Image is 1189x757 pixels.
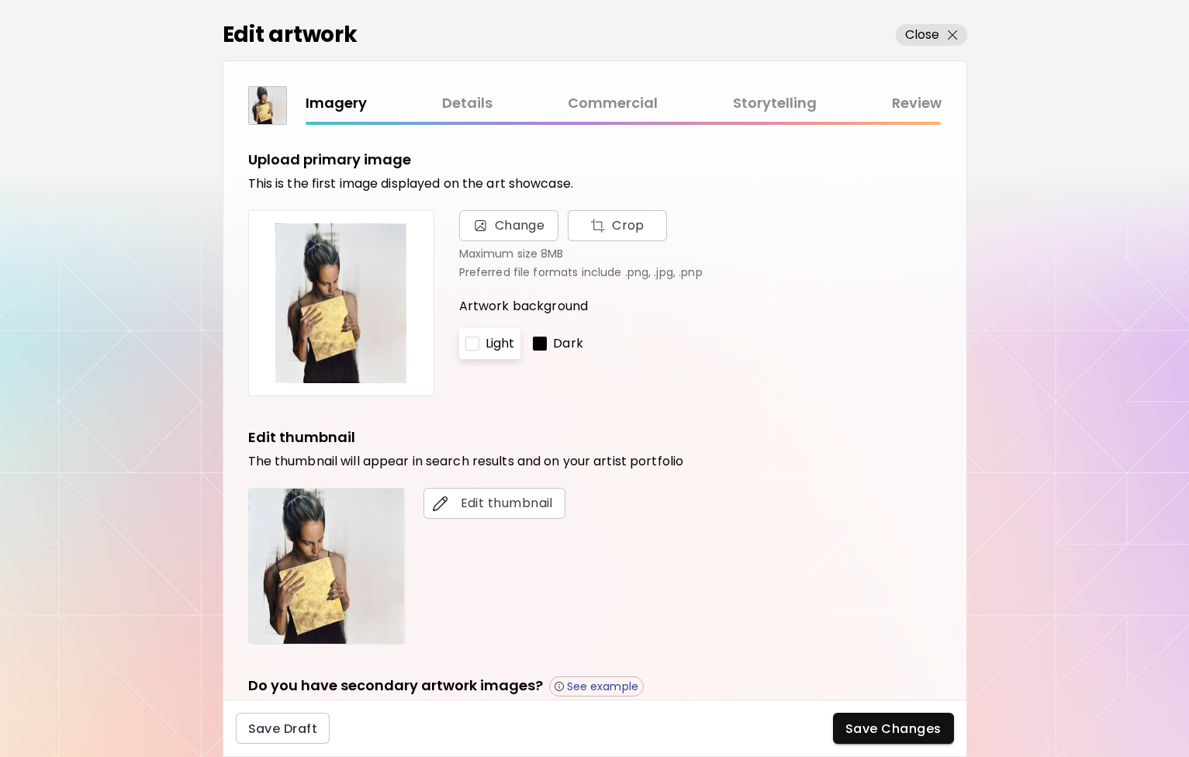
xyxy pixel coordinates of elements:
p: Maximum size 8MB [459,247,942,260]
span: Change [459,210,558,241]
p: Light [486,334,515,353]
h6: The thumbnail will appear in search results and on your artist portfolio [248,454,942,469]
button: Save Draft [236,713,330,744]
p: Artwork background [459,297,942,316]
h5: Edit thumbnail [248,427,355,448]
button: Save Changes [833,713,954,744]
span: Change [495,216,545,235]
a: Details [442,92,493,115]
span: Crop [580,216,655,235]
a: Storytelling [733,92,817,115]
span: Edit thumbnail [436,494,553,513]
a: Review [892,92,942,115]
img: thumbnail [249,87,286,124]
span: Save Changes [845,721,942,737]
h6: This is the first image displayed on the art showcase. [248,176,942,192]
p: Preferred file formats include .png, .jpg, .pnp [459,266,942,278]
h5: Upload primary image [248,150,411,170]
p: See example [567,679,638,693]
button: See example [549,676,644,697]
img: edit [433,496,448,511]
a: Commercial [568,92,658,115]
span: Save Draft [248,721,318,737]
p: Dark [553,334,583,353]
h5: Do you have secondary artwork images? [248,676,543,697]
button: Change [568,210,667,241]
button: editEdit thumbnail [423,488,565,519]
